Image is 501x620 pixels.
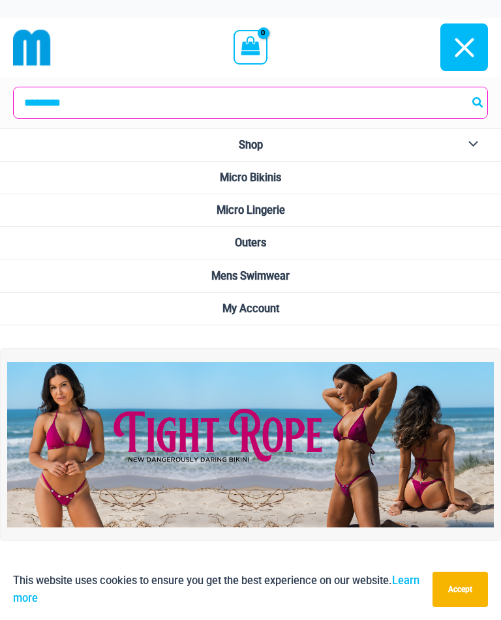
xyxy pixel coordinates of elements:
img: cropped mm emblem [13,29,51,66]
a: Learn more [13,574,419,604]
span: Outers [235,237,266,249]
button: Accept [433,572,488,607]
span: Shop [239,139,263,151]
a: View Shopping Cart, empty [234,30,267,64]
span: Micro Bikinis [220,171,281,184]
span: Micro Lingerie [217,204,285,216]
img: Tight Rope Pink Bikini [7,362,494,527]
span: Mens Swimwear [211,270,290,282]
span: My Account [222,303,279,315]
p: This website uses cookies to ensure you get the best experience on our website. [13,572,423,607]
button: Search [470,87,487,118]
